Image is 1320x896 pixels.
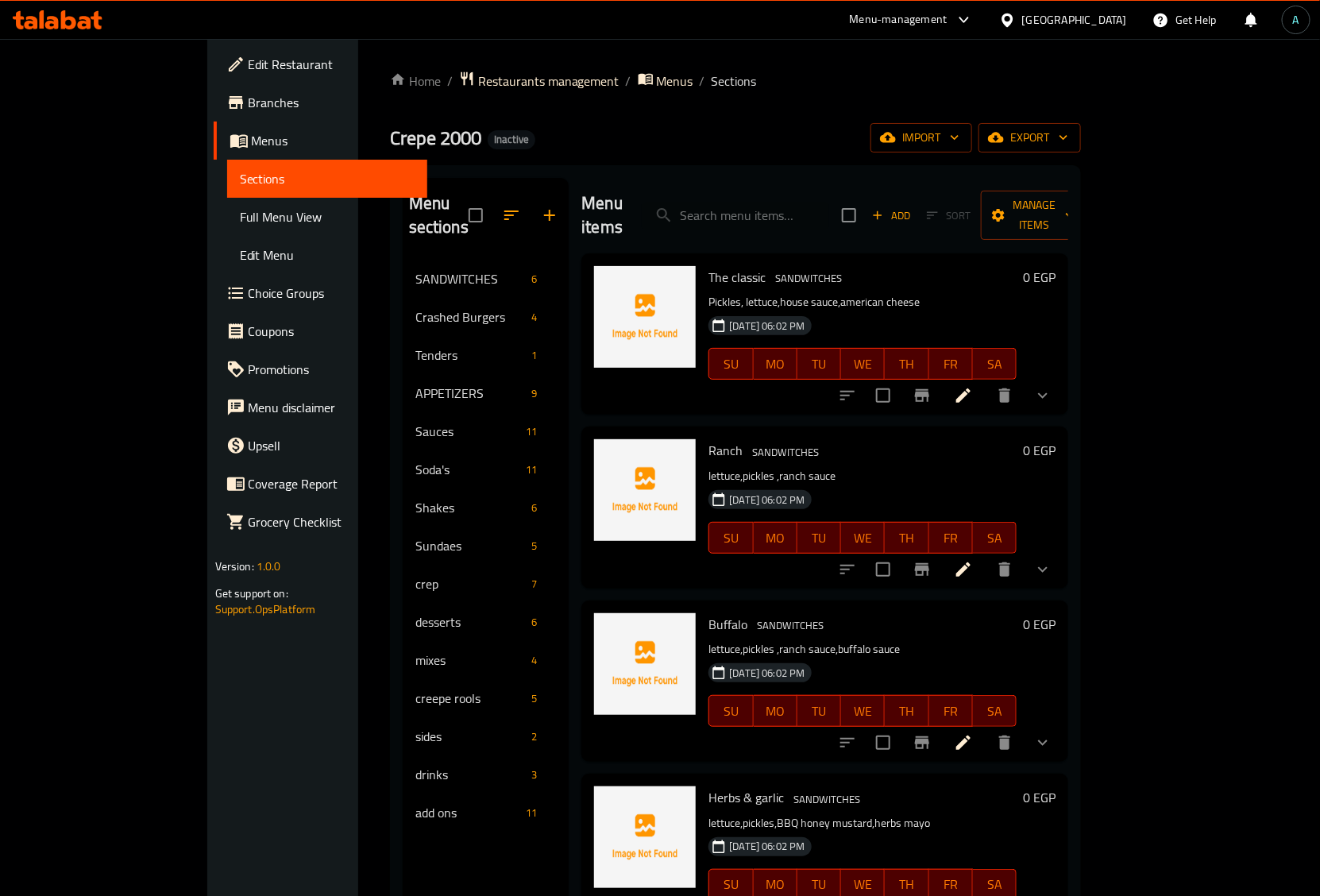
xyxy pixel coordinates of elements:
span: SA [979,873,1010,896]
p: Pickles, lettuce,house sauce,american cheese [708,292,1017,312]
span: TH [891,700,922,723]
span: Choice Groups [249,284,415,303]
button: FR [929,348,973,380]
span: add ons [415,803,519,822]
span: Herbs & garlic [708,786,784,809]
button: TU [797,522,841,554]
span: Add [870,207,913,225]
button: MO [754,695,797,727]
div: drinks [415,765,526,784]
div: sides [415,727,526,746]
span: MO [760,873,791,896]
div: items [525,765,543,784]
button: TU [797,348,841,380]
span: 6 [525,272,543,287]
h6: 0 EGP [1023,613,1056,635]
div: Menu-management [850,10,948,29]
span: 5 [525,691,543,706]
button: Branch-specific-item [903,550,941,589]
li: / [447,71,453,91]
span: SU [716,873,747,896]
span: Select to update [866,553,900,586]
div: creepe rools5 [403,679,569,717]
a: Upsell [214,427,428,465]
button: Branch-specific-item [903,724,941,762]
span: FR [936,527,967,550]
img: Buffalo [594,613,696,715]
span: Menu disclaimer [249,398,415,417]
span: 11 [519,424,543,439]
span: 11 [519,805,543,821]
span: export [991,128,1068,148]
div: items [519,460,543,479]
div: items [525,612,543,631]
span: Sundaes [415,536,526,555]
span: Promotions [249,360,415,379]
div: Sundaes5 [403,527,569,565]
a: Menu disclaimer [214,388,428,427]
span: SU [716,700,747,723]
span: Restaurants management [478,71,619,91]
span: SU [716,527,747,550]
a: Edit menu item [954,733,973,752]
span: Grocery Checklist [249,512,415,531]
span: Add item [866,203,917,228]
a: Edit menu item [954,386,973,405]
h6: 0 EGP [1023,786,1056,809]
div: items [525,498,543,517]
a: Promotions [214,350,428,388]
span: TH [891,527,922,550]
button: Branch-specific-item [903,377,941,415]
a: Restaurants management [459,71,619,91]
a: Sections [227,160,428,198]
div: Soda's11 [403,450,569,489]
span: Branches [249,93,415,112]
button: delete [986,550,1024,589]
span: Sections [712,71,757,91]
a: Support.OpsPlatform [215,599,316,620]
span: 5 [525,539,543,554]
span: 1.0.0 [257,556,281,577]
p: lettuce,pickles ,ranch sauce,buffalo sauce [708,639,1017,659]
a: Branches [214,83,428,122]
span: TU [804,353,835,376]
span: Sections [240,169,415,188]
button: TH [885,348,928,380]
span: Soda's [415,460,519,479]
span: 7 [525,577,543,592]
span: crep [415,574,526,593]
a: Edit menu item [954,560,973,579]
button: TH [885,522,928,554]
span: Tenders [415,346,526,365]
span: SU [716,353,747,376]
span: Select to update [866,379,900,412]
input: search [642,202,829,230]
span: SANDWITCHES [751,616,830,635]
img: Ranch [594,439,696,541]
button: delete [986,724,1024,762]
span: SANDWITCHES [415,269,526,288]
button: show more [1024,724,1062,762]
span: MO [760,527,791,550]
button: TU [797,695,841,727]
button: WE [841,348,885,380]
span: 6 [525,615,543,630]
span: Upsell [249,436,415,455]
div: creepe rools [415,689,526,708]
div: items [525,269,543,288]
button: FR [929,522,973,554]
div: Inactive [488,130,535,149]
span: TH [891,873,922,896]
button: TH [885,695,928,727]
span: Select section first [917,203,981,228]
h6: 0 EGP [1023,266,1056,288]
span: desserts [415,612,526,631]
span: MO [760,353,791,376]
a: Menus [638,71,693,91]
div: items [525,536,543,555]
a: Coverage Report [214,465,428,503]
span: SANDWITCHES [787,790,866,809]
